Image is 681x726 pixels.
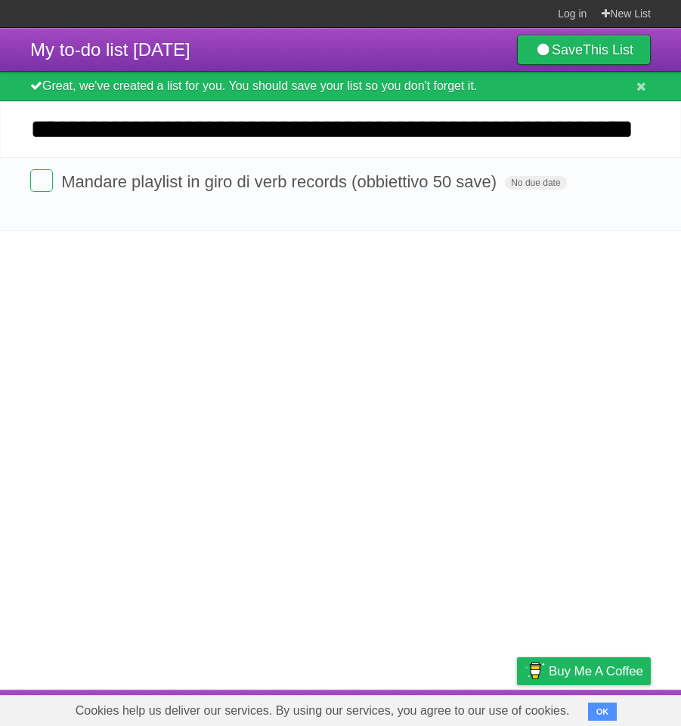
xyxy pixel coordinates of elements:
[588,703,618,721] button: OK
[525,658,545,684] img: Buy me a coffee
[497,694,537,722] a: Privacy
[517,35,651,65] a: SaveThis List
[446,694,479,722] a: Terms
[517,657,651,685] a: Buy me a coffee
[30,169,53,192] label: Done
[316,694,348,722] a: About
[583,42,633,57] b: This List
[556,694,651,722] a: Suggest a feature
[366,694,427,722] a: Developers
[61,172,500,191] span: Mandare playlist in giro di verb records (obbiettivo 50 save)
[549,658,643,684] span: Buy me a coffee
[60,696,585,726] span: Cookies help us deliver our services. By using our services, you agree to our use of cookies.
[30,39,190,60] span: My to-do list [DATE]
[505,176,566,190] span: No due date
